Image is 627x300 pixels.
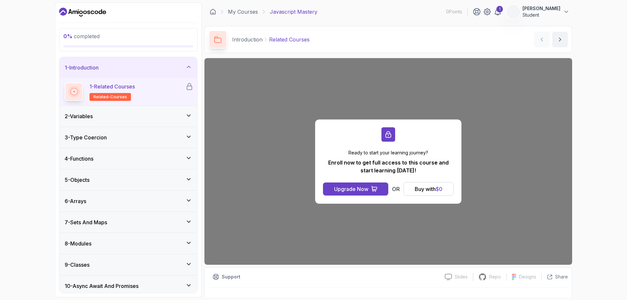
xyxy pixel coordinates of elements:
[269,36,310,43] p: Related Courses
[59,7,106,17] a: Dashboard
[65,83,192,101] button: 1-Related Coursesrelated-courses
[323,182,388,196] button: Upgrade Now
[65,155,93,163] h3: 4 - Functions
[232,36,263,43] p: Introduction
[59,169,197,190] button: 5-Objects
[65,282,138,290] h3: 10 - Async Await And Promises
[334,185,368,193] div: Upgrade Now
[555,274,568,280] p: Share
[552,32,568,47] button: next content
[522,5,560,12] p: [PERSON_NAME]
[489,274,501,280] p: Repo
[522,12,560,18] p: Student
[392,185,400,193] p: OR
[415,185,442,193] div: Buy with
[65,112,93,120] h3: 2 - Variables
[507,5,570,18] button: user profile image[PERSON_NAME]Student
[59,57,197,78] button: 1-Introduction
[534,32,550,47] button: previous content
[65,134,107,141] h3: 3 - Type Coercion
[519,274,536,280] p: Designs
[59,191,197,212] button: 6-Arrays
[222,274,240,280] p: Support
[63,33,100,39] span: completed
[65,218,107,226] h3: 7 - Sets And Maps
[494,8,502,16] a: 1
[65,197,86,205] h3: 6 - Arrays
[65,240,91,247] h3: 8 - Modules
[507,6,520,18] img: user profile image
[93,94,127,100] span: related-courses
[270,8,317,16] p: Javascript Mastery
[209,272,244,282] button: Support button
[446,8,462,15] p: 0 Points
[59,127,197,148] button: 3-Type Coercion
[65,176,89,184] h3: 5 - Objects
[59,254,197,275] button: 9-Classes
[65,64,99,71] h3: 1 - Introduction
[228,8,258,16] a: My Courses
[65,261,89,269] h3: 9 - Classes
[541,274,568,280] button: Share
[455,274,468,280] p: Slides
[210,8,216,15] a: Dashboard
[89,83,135,90] p: 1 - Related Courses
[323,150,454,156] p: Ready to start your learning journey?
[59,233,197,254] button: 8-Modules
[59,148,197,169] button: 4-Functions
[59,106,197,127] button: 2-Variables
[59,212,197,233] button: 7-Sets And Maps
[496,6,503,12] div: 1
[436,186,442,192] span: $ 0
[63,33,72,39] span: 0 %
[404,182,454,196] button: Buy with$0
[323,159,454,174] p: Enroll now to get full access to this course and start learning [DATE]!
[59,276,197,296] button: 10-Async Await And Promises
